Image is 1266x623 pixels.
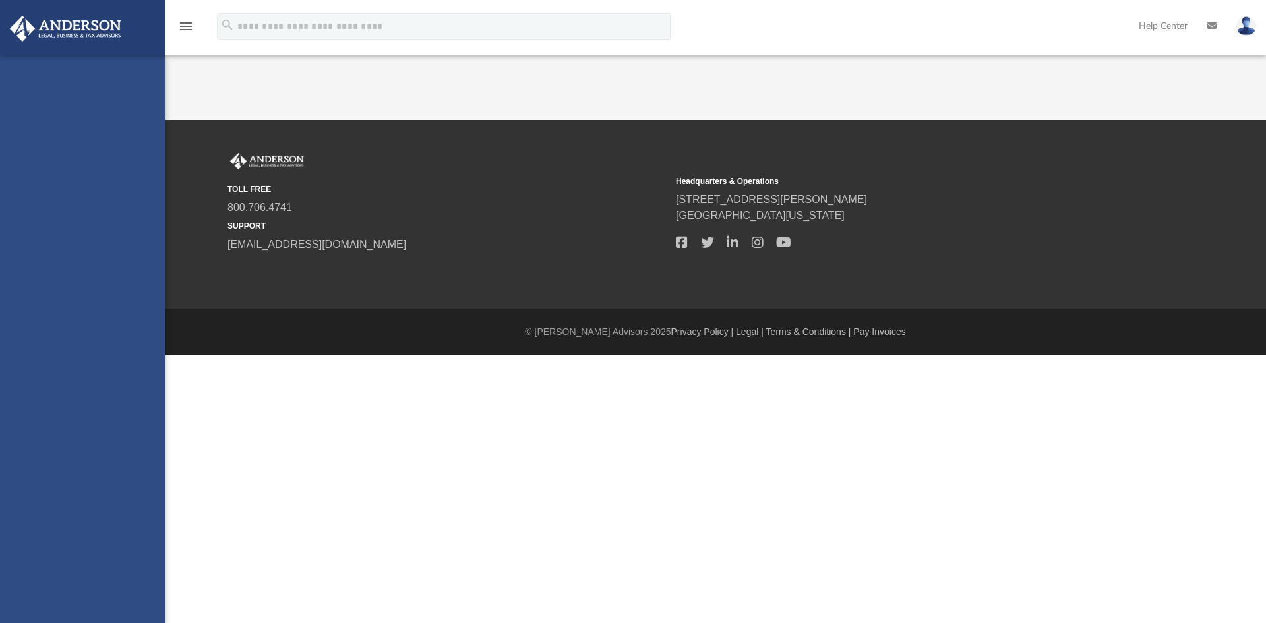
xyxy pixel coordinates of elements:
img: Anderson Advisors Platinum Portal [227,153,307,170]
a: Pay Invoices [853,326,905,337]
i: menu [178,18,194,34]
a: 800.706.4741 [227,202,292,213]
img: Anderson Advisors Platinum Portal [6,16,125,42]
img: User Pic [1236,16,1256,36]
i: search [220,18,235,32]
div: © [PERSON_NAME] Advisors 2025 [165,325,1266,339]
a: Terms & Conditions | [766,326,851,337]
small: SUPPORT [227,220,667,232]
small: TOLL FREE [227,183,667,195]
small: Headquarters & Operations [676,175,1115,187]
a: [GEOGRAPHIC_DATA][US_STATE] [676,210,845,221]
a: [EMAIL_ADDRESS][DOMAIN_NAME] [227,239,406,250]
a: Privacy Policy | [671,326,734,337]
a: [STREET_ADDRESS][PERSON_NAME] [676,194,867,205]
a: Legal | [736,326,764,337]
a: menu [178,25,194,34]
